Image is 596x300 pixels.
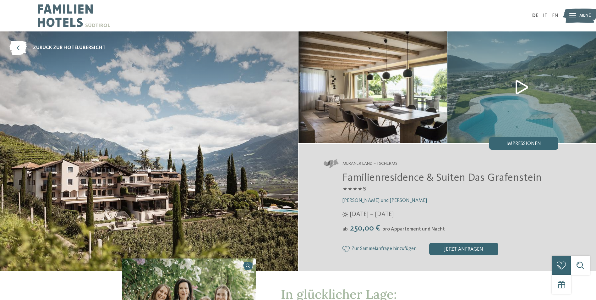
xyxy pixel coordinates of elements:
a: DE [532,13,538,18]
span: Impressionen [506,141,541,146]
span: Meraner Land – Tscherms [342,161,397,167]
i: Öffnungszeiten im Sommer [342,212,348,217]
span: Menü [579,13,592,19]
span: Familienresidence & Suiten Das Grafenstein ****ˢ [342,172,542,197]
span: [PERSON_NAME] und [PERSON_NAME] [342,198,427,203]
span: zurück zur Hotelübersicht [33,44,106,51]
a: zurück zur Hotelübersicht [9,41,106,55]
span: ab [342,227,348,232]
span: 250,00 € [348,224,382,232]
div: jetzt anfragen [429,243,498,255]
span: [DATE] – [DATE] [350,210,394,219]
a: IT [543,13,547,18]
a: EN [552,13,558,18]
span: Zur Sammelanfrage hinzufügen [352,246,417,252]
img: Unser Familienhotel im Meraner Land für glückliche Tage [298,31,447,143]
img: Unser Familienhotel im Meraner Land für glückliche Tage [447,31,596,143]
span: pro Appartement und Nacht [382,227,445,232]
